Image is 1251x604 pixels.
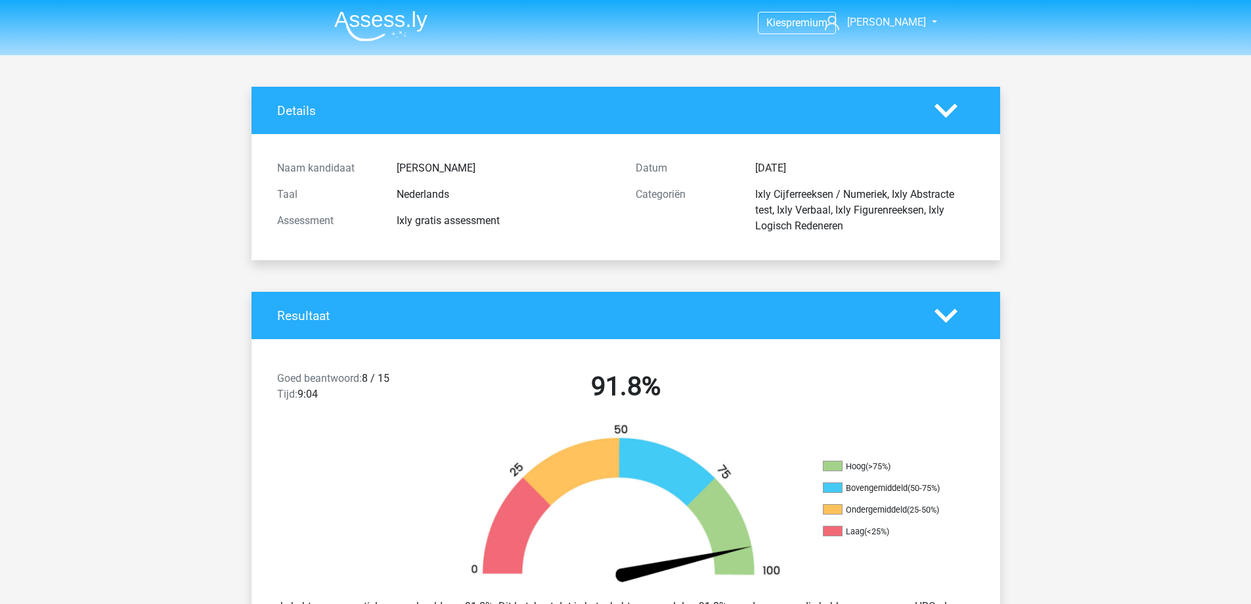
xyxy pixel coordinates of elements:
[908,483,940,493] div: (50-75%)
[387,160,626,176] div: [PERSON_NAME]
[334,11,428,41] img: Assessly
[847,16,926,28] span: [PERSON_NAME]
[786,16,827,29] span: premium
[866,461,890,471] div: (>75%)
[626,187,745,234] div: Categoriën
[277,372,362,384] span: Goed beantwoord:
[387,187,626,202] div: Nederlands
[277,388,297,400] span: Tijd:
[267,213,387,229] div: Assessment
[387,213,626,229] div: Ixly gratis assessment
[823,461,954,473] li: Hoog
[267,160,387,176] div: Naam kandidaat
[267,371,447,407] div: 8 / 15 9:04
[820,14,927,30] a: [PERSON_NAME]
[626,160,745,176] div: Datum
[823,482,954,494] li: Bovengemiddeld
[267,187,387,202] div: Taal
[758,14,835,32] a: Kiespremium
[277,103,915,118] h4: Details
[456,371,795,402] h2: 91.8%
[907,505,939,515] div: (25-50%)
[864,526,889,536] div: (<25%)
[766,16,786,29] span: Kies
[823,504,954,516] li: Ondergemiddeld
[745,187,984,234] div: Ixly Cijferreeksen / Numeriek, Ixly Abstracte test, Ixly Verbaal, Ixly Figurenreeksen, Ixly Logis...
[277,308,915,323] h4: Resultaat
[449,423,803,588] img: 92.b67bcff77f7f.png
[823,526,954,538] li: Laag
[745,160,984,176] div: [DATE]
